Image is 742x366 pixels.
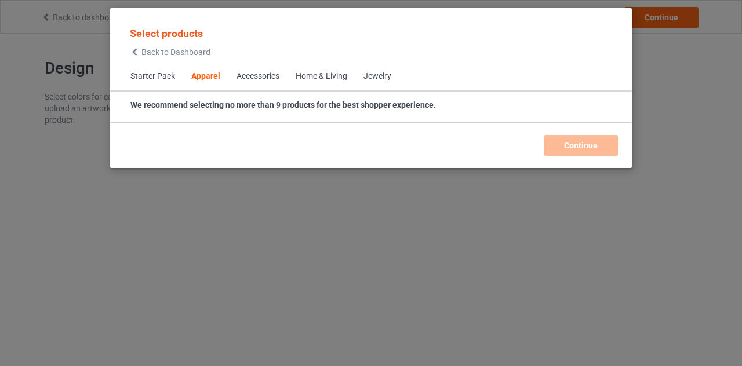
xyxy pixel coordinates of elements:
[130,100,436,109] strong: We recommend selecting no more than 9 products for the best shopper experience.
[363,71,391,82] div: Jewelry
[130,27,203,39] span: Select products
[141,47,210,57] span: Back to Dashboard
[296,71,347,82] div: Home & Living
[191,71,220,82] div: Apparel
[122,63,183,90] span: Starter Pack
[237,71,279,82] div: Accessories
